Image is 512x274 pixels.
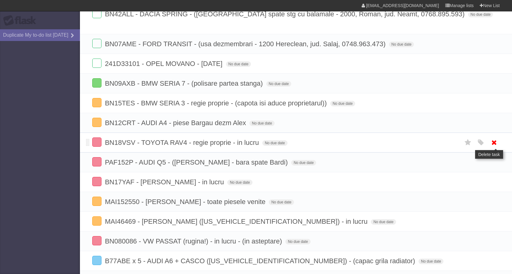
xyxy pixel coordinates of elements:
[291,160,316,166] span: No due date
[105,60,224,67] span: 241D33101 - OPEL MOVANO - [DATE]
[92,98,101,107] label: Done
[389,42,414,47] span: No due date
[226,61,251,67] span: No due date
[92,118,101,127] label: Done
[92,216,101,226] label: Done
[105,178,225,186] span: BN17YAF - [PERSON_NAME] - in lucru
[462,137,474,148] label: Star task
[92,236,101,245] label: Done
[105,198,267,206] span: MAI152550 - [PERSON_NAME] - toate piesele venite
[419,259,443,264] span: No due date
[105,257,417,265] span: B77ABE x 5 - AUDI A6 + CASCO ([US_VEHICLE_IDENTIFICATION_NUMBER]) - (capac grila radiator)
[92,157,101,166] label: Done
[92,39,101,48] label: Done
[227,180,252,185] span: No due date
[105,218,369,225] span: MAI46469 - [PERSON_NAME] ([US_VEHICLE_IDENTIFICATION_NUMBER]) - in lucru
[262,140,287,146] span: No due date
[105,139,260,146] span: BN18VSV - TOYOTA RAV4 - regie proprie - in lucru
[285,239,310,244] span: No due date
[105,80,264,87] span: BN09AXB - BMW SERIA 7 - (polisare partea stanga)
[105,237,284,245] span: BN080086 - VW PASSAT (rugina!) - in lucru - (in asteptare)
[92,9,101,18] label: Done
[92,137,101,147] label: Done
[3,15,40,26] div: Flask
[105,40,387,48] span: BN07AME - FORD TRANSIT - (usa dezmembrari - 1200 Hereclean, jud. Salaj, 0748.963.473)
[468,12,493,17] span: No due date
[105,10,466,18] span: BN42ALL - DACIA SPRING - ([GEOGRAPHIC_DATA] spate stg cu balamale - 2000, Roman, jud. Neamt, 0768...
[92,59,101,68] label: Done
[92,256,101,265] label: Done
[249,121,274,126] span: No due date
[92,177,101,186] label: Done
[92,78,101,88] label: Done
[330,101,355,106] span: No due date
[269,199,294,205] span: No due date
[105,99,328,107] span: BN15TES - BMW SERIA 3 - regie proprie - (capota isi aduce proprietarul))
[266,81,291,87] span: No due date
[105,158,289,166] span: PAF152P - AUDI Q5 - ([PERSON_NAME] - bara spate Bardi)
[371,219,396,225] span: No due date
[105,119,248,127] span: BN12CRT - AUDI A4 - piese Bargau dezm Alex
[92,197,101,206] label: Done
